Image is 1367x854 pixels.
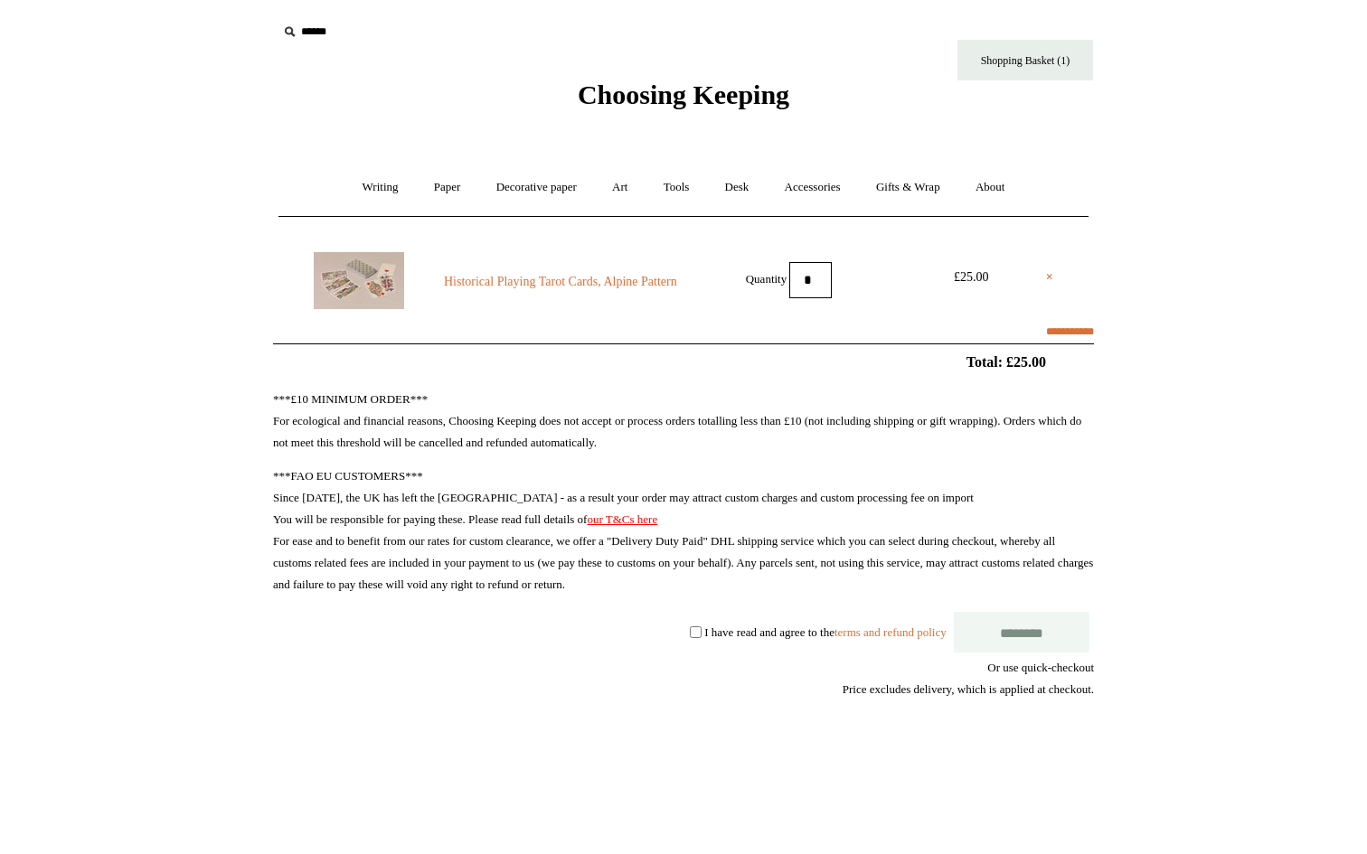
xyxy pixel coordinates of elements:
[1046,267,1053,288] a: ×
[578,94,789,107] a: Choosing Keeping
[647,164,706,211] a: Tools
[860,164,957,211] a: Gifts & Wrap
[578,80,789,109] span: Choosing Keeping
[314,252,404,309] img: Historical Playing Tarot Cards, Alpine Pattern
[957,40,1093,80] a: Shopping Basket (1)
[930,267,1012,288] div: £25.00
[273,679,1094,700] div: Price excludes delivery, which is applied at checkout.
[273,389,1094,454] p: ***£10 MINIMUM ORDER*** For ecological and financial reasons, Choosing Keeping does not accept or...
[746,271,787,285] label: Quantity
[709,164,766,211] a: Desk
[596,164,644,211] a: Art
[346,164,415,211] a: Writing
[231,353,1136,371] h2: Total: £25.00
[273,465,1094,596] p: ***FAO EU CUSTOMERS*** Since [DATE], the UK has left the [GEOGRAPHIC_DATA] - as a result your ord...
[587,512,657,526] a: our T&Cs here
[958,765,1094,814] iframe: PayPal-paypal
[480,164,593,211] a: Decorative paper
[768,164,857,211] a: Accessories
[959,164,1022,211] a: About
[418,164,477,211] a: Paper
[273,657,1094,700] div: Or use quick-checkout
[834,624,947,638] a: terms and refund policy
[438,271,683,293] a: Historical Playing Tarot Cards, Alpine Pattern
[704,624,946,638] label: I have read and agree to the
